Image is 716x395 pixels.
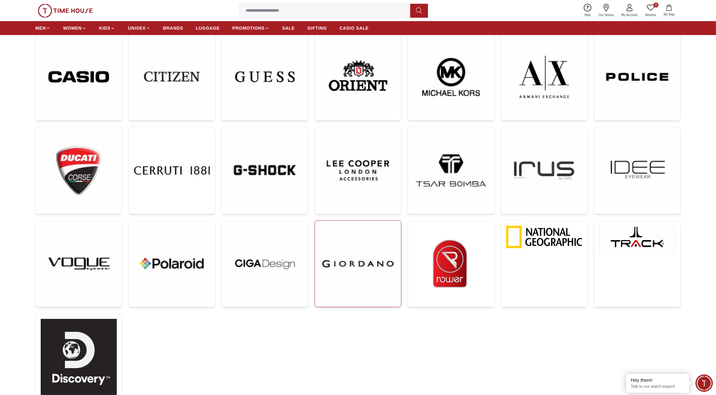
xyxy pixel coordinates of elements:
a: MEN [35,22,50,34]
img: ... [41,39,117,115]
img: ... [227,39,303,115]
a: WOMEN [63,22,86,34]
img: ... [506,132,582,208]
img: ... [41,226,117,302]
span: SALE [282,25,295,31]
img: ... [599,132,675,208]
span: Wishlist [643,13,659,17]
img: ... [41,319,117,395]
span: Help [582,13,594,17]
img: ... [599,39,675,115]
span: BRANDS [163,25,183,31]
span: WOMEN [63,25,82,31]
img: ... [41,132,117,209]
a: LUGGAGE [196,22,220,34]
a: Our Stores [595,3,618,19]
div: Chat Widget [695,374,713,392]
img: ... [38,4,93,18]
a: Help [581,3,595,19]
img: ... [413,39,489,115]
span: KIDS [99,25,110,31]
span: My Bag [661,12,677,17]
img: ... [599,226,675,253]
img: ... [134,132,210,208]
span: LUGGAGE [196,25,220,31]
a: CASIO SALE [340,22,369,34]
button: My Bag [660,3,678,18]
a: 0Wishlist [642,3,660,19]
img: ... [134,39,210,115]
span: Our Stores [596,13,616,17]
img: ... [134,226,210,302]
a: UNISEX [128,22,150,34]
a: SALE [282,22,295,34]
img: ... [227,226,303,302]
img: ... [413,132,489,208]
img: ... [227,132,303,208]
img: ... [320,226,396,302]
img: ... [320,132,396,208]
img: ... [506,226,582,248]
a: GIFTING [307,22,327,34]
a: KIDS [99,22,115,34]
a: PROMOTIONS [232,22,269,34]
div: Hey there! [631,377,684,383]
span: PROMOTIONS [232,25,265,31]
a: BRANDS [163,22,183,34]
span: My Account [619,13,640,17]
img: ... [320,39,396,115]
span: CASIO SALE [340,25,369,31]
span: GIFTING [307,25,327,31]
img: ... [506,39,582,115]
img: ... [413,226,489,302]
span: 0 [654,3,659,8]
span: UNISEX [128,25,145,31]
p: Talk to our watch expert! [631,384,684,389]
span: MEN [35,25,46,31]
